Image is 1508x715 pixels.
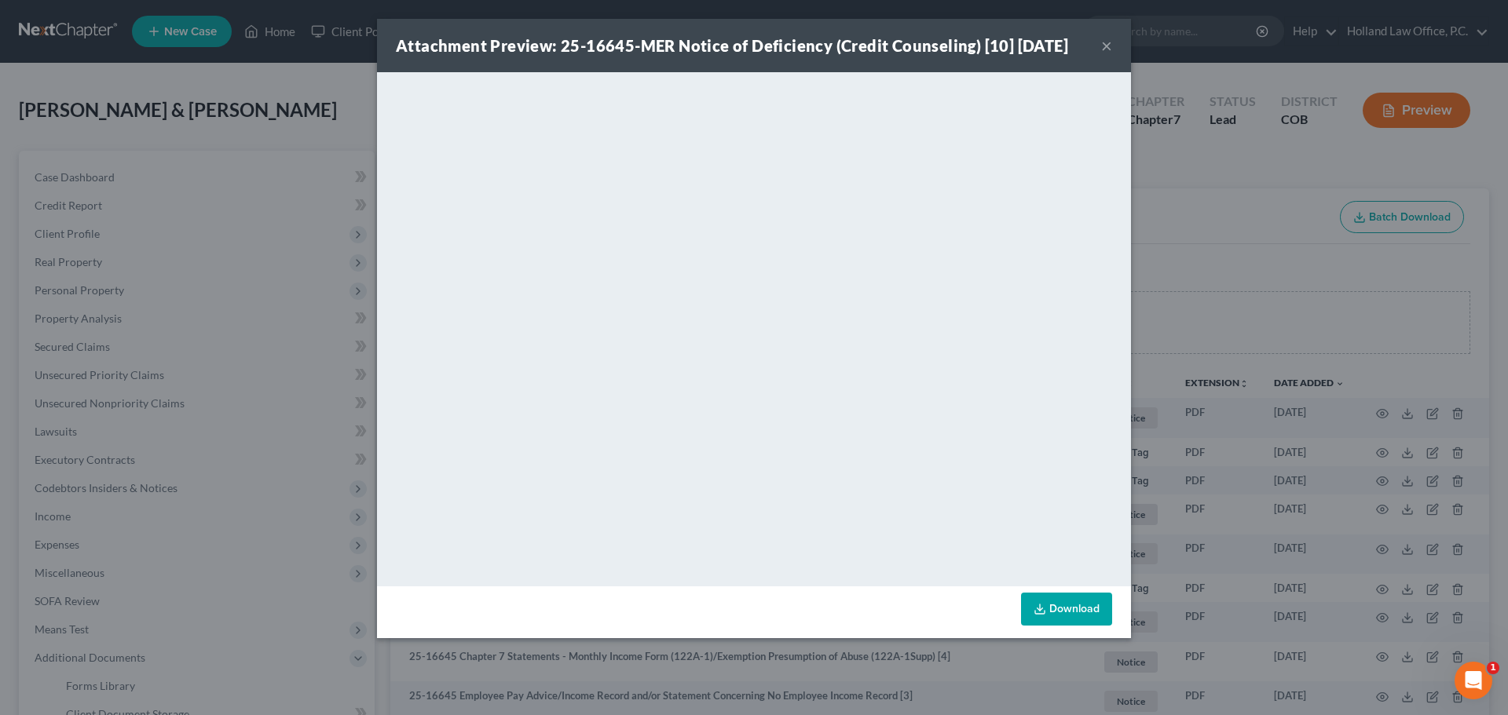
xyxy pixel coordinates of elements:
button: × [1101,36,1112,55]
iframe: Intercom live chat [1455,662,1492,699]
span: 1 [1487,662,1499,674]
strong: Attachment Preview: 25-16645-MER Notice of Deficiency (Credit Counseling) [10] [DATE] [396,36,1068,55]
a: Download [1021,593,1112,626]
iframe: <object ng-attr-data='[URL][DOMAIN_NAME]' type='application/pdf' width='100%' height='650px'></ob... [377,72,1131,582]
